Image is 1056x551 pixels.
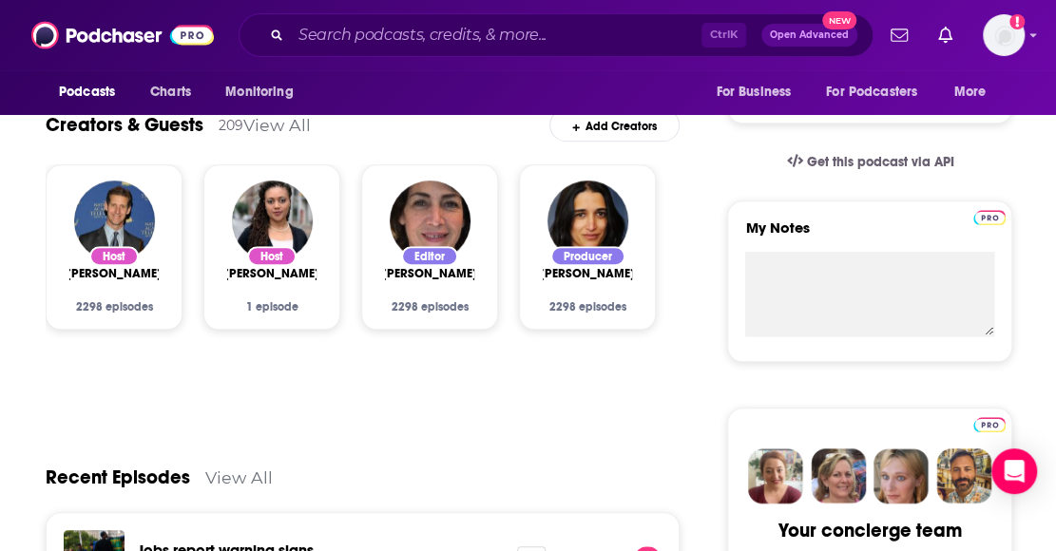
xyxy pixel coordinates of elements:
[212,74,317,110] button: open menu
[74,180,155,261] img: Kai Ryssdal
[243,115,311,135] a: View All
[46,74,140,110] button: open menu
[550,246,625,266] div: Producer
[219,117,243,134] div: 209
[67,266,162,281] a: Kai Ryssdal
[540,266,635,281] span: [PERSON_NAME]
[826,79,917,105] span: For Podcasters
[224,266,319,281] a: Kimberly Adams
[247,246,297,266] div: Host
[806,154,953,170] span: Get this podcast via API
[814,74,945,110] button: open menu
[46,113,203,137] a: Creators & Guests
[150,79,191,105] span: Charts
[973,414,1007,432] a: Pro website
[954,79,987,105] span: More
[225,79,293,105] span: Monitoring
[716,79,791,105] span: For Business
[770,30,849,40] span: Open Advanced
[701,23,746,47] span: Ctrl K
[772,139,970,185] a: Get this podcast via API
[59,79,115,105] span: Podcasts
[69,300,159,313] div: 2298 episodes
[936,448,991,503] img: Jon Profile
[761,24,857,47] button: Open AdvancedNew
[549,108,680,142] div: Add Creators
[874,448,929,503] img: Jules Profile
[745,218,994,252] label: My Notes
[748,448,803,503] img: Sydney Profile
[883,19,915,51] a: Show notifications dropdown
[778,519,962,542] div: Your concierge team
[973,210,1007,225] img: Podchaser Pro
[227,300,317,313] div: 1 episode
[973,417,1007,432] img: Podchaser Pro
[540,266,635,281] a: Sitara Nieves
[31,17,214,53] img: Podchaser - Follow, Share and Rate Podcasts
[401,246,458,266] div: Editor
[543,300,632,313] div: 2298 episodes
[67,266,162,281] span: [PERSON_NAME]
[46,465,190,489] a: Recent Episodes
[382,266,477,281] a: Betsy Streisand
[382,266,477,281] span: [PERSON_NAME]
[547,180,628,261] img: Sitara Nieves
[385,300,474,313] div: 2298 episodes
[224,266,319,281] span: [PERSON_NAME]
[702,74,815,110] button: open menu
[822,11,856,29] span: New
[138,74,202,110] a: Charts
[973,207,1007,225] a: Pro website
[991,448,1037,494] div: Open Intercom Messenger
[941,74,1010,110] button: open menu
[931,19,960,51] a: Show notifications dropdown
[390,180,470,261] img: Betsy Streisand
[89,246,139,266] div: Host
[983,14,1025,56] button: Show profile menu
[291,20,701,50] input: Search podcasts, credits, & more...
[811,448,866,503] img: Barbara Profile
[1009,14,1025,29] svg: Add a profile image
[205,467,273,487] a: View All
[232,180,313,261] img: Kimberly Adams
[239,13,874,57] div: Search podcasts, credits, & more...
[983,14,1025,56] span: Logged in as nshort92
[983,14,1025,56] img: User Profile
